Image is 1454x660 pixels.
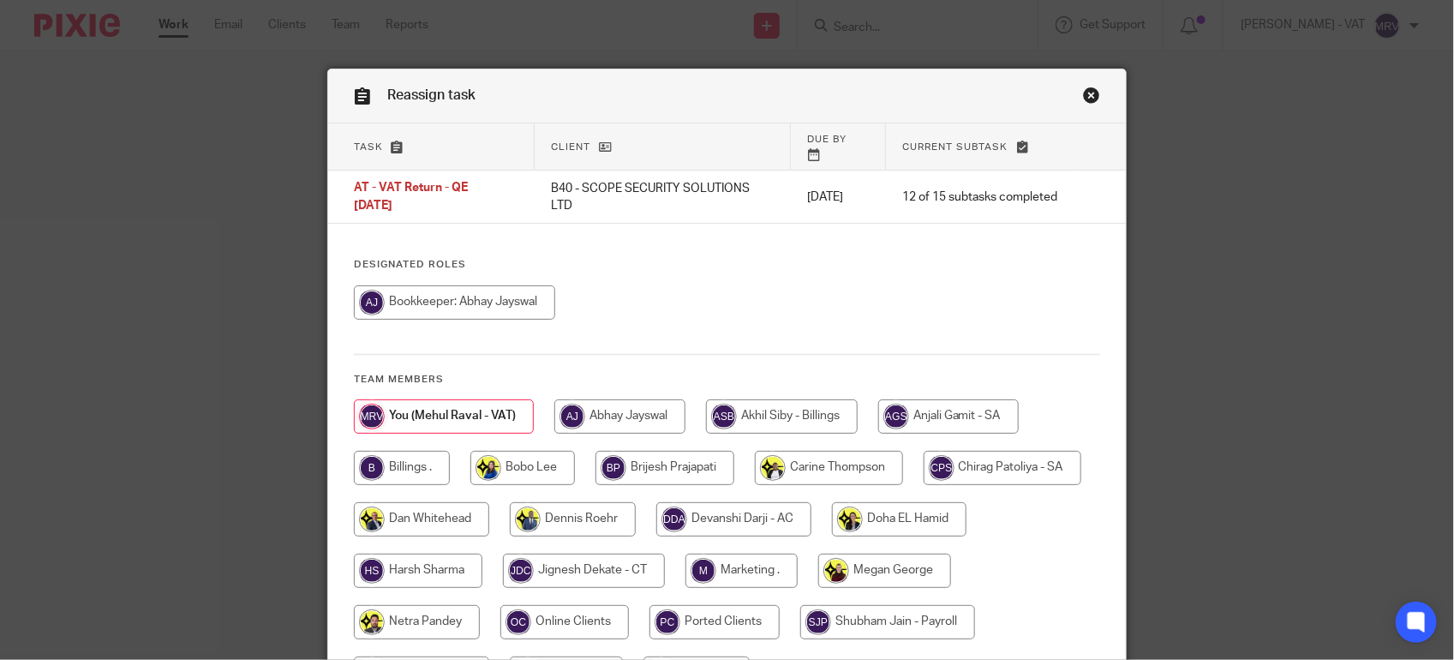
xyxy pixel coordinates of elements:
p: [DATE] [807,189,868,206]
p: B40 - SCOPE SECURITY SOLUTIONS LTD [551,180,773,215]
h4: Designated Roles [354,258,1100,272]
span: AT - VAT Return - QE [DATE] [354,183,468,213]
span: Task [354,142,383,152]
span: Due by [808,135,847,144]
span: Reassign task [387,88,476,102]
h4: Team members [354,373,1100,387]
td: 12 of 15 subtasks completed [885,171,1074,224]
span: Current subtask [903,142,1008,152]
span: Client [552,142,591,152]
a: Close this dialog window [1083,87,1100,110]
